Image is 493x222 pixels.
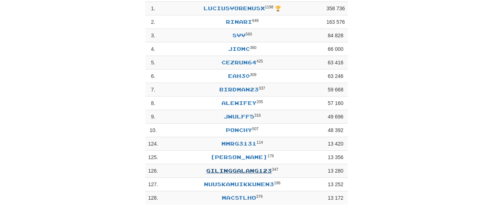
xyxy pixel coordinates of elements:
sup: Level 507 [252,127,259,131]
a: nuuskamuikkunen3 [204,181,274,187]
sup: Level 1198 [265,5,273,9]
td: 63 246 [323,69,348,83]
td: 13 172 [323,191,348,205]
td: 57 160 [323,97,348,110]
td: 163 576 [323,15,348,29]
td: 3 . [145,29,161,42]
sup: Level 347 [272,167,278,172]
a: GIlinggalang123 [206,168,272,174]
td: 358 736 [323,2,348,15]
td: 9 . [145,110,161,124]
sup: Level 337 [259,86,265,90]
td: 128 . [145,191,161,205]
td: 126 . [145,164,161,178]
sup: 425 [257,59,263,63]
td: 8 . [145,97,161,110]
td: 127 . [145,178,161,191]
a: Rinari [226,19,252,25]
td: 125 . [145,151,161,164]
sup: Level 379 [256,194,263,199]
td: 63 416 [323,56,348,69]
td: 13 356 [323,151,348,164]
a: Ponchy [226,127,252,133]
sup: Level 649 [252,18,259,23]
td: 84 828 [323,29,348,42]
sup: Level 560 [246,32,252,36]
sup: Level 309 [250,72,257,77]
td: 6 . [145,69,161,83]
td: 5 . [145,56,161,69]
a: svv [232,32,246,38]
td: 7 . [145,83,161,97]
td: 10 . [145,124,161,137]
a: macstlho [222,195,256,201]
td: 13 252 [323,178,348,191]
sup: Level 205 [257,99,263,104]
sup: Level 360 [250,45,257,50]
a: EAH30 [228,73,250,79]
td: 124 . [145,137,161,151]
sup: Level 186 [274,181,281,185]
td: 13 420 [323,137,348,151]
td: 2 . [145,15,161,29]
a: MMRG3131 [222,140,257,147]
td: 13 280 [323,164,348,178]
sup: Level 114 [257,140,263,144]
td: 4 . [145,42,161,56]
td: 1 . [145,2,161,15]
sup: Level 316 [254,113,261,117]
a: JioMc [228,46,250,52]
td: 66 000 [323,42,348,56]
a: [PERSON_NAME] [211,154,267,160]
a: Cezrun64 [222,59,257,65]
a: birdman23 [219,86,259,93]
td: 59 668 [323,83,348,97]
sup: Level 176 [267,154,274,158]
a: LuciusVorenusX [204,5,265,11]
span: 🏆 [275,5,281,11]
a: alewifey [222,100,257,106]
a: jwulff5 [224,113,254,120]
td: 48 392 [323,124,348,137]
td: 49 696 [323,110,348,124]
